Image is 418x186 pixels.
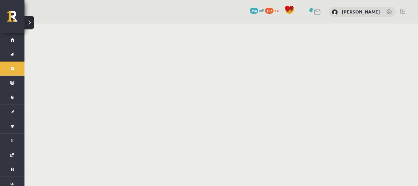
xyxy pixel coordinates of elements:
[342,9,380,15] a: [PERSON_NAME]
[250,8,264,13] a: 314 mP
[7,11,24,26] a: Rīgas 1. Tālmācības vidusskola
[274,8,278,13] span: xp
[259,8,264,13] span: mP
[250,8,258,14] span: 314
[265,8,282,13] a: 157 xp
[265,8,274,14] span: 157
[332,9,338,15] img: Tuong Khang Nguyen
